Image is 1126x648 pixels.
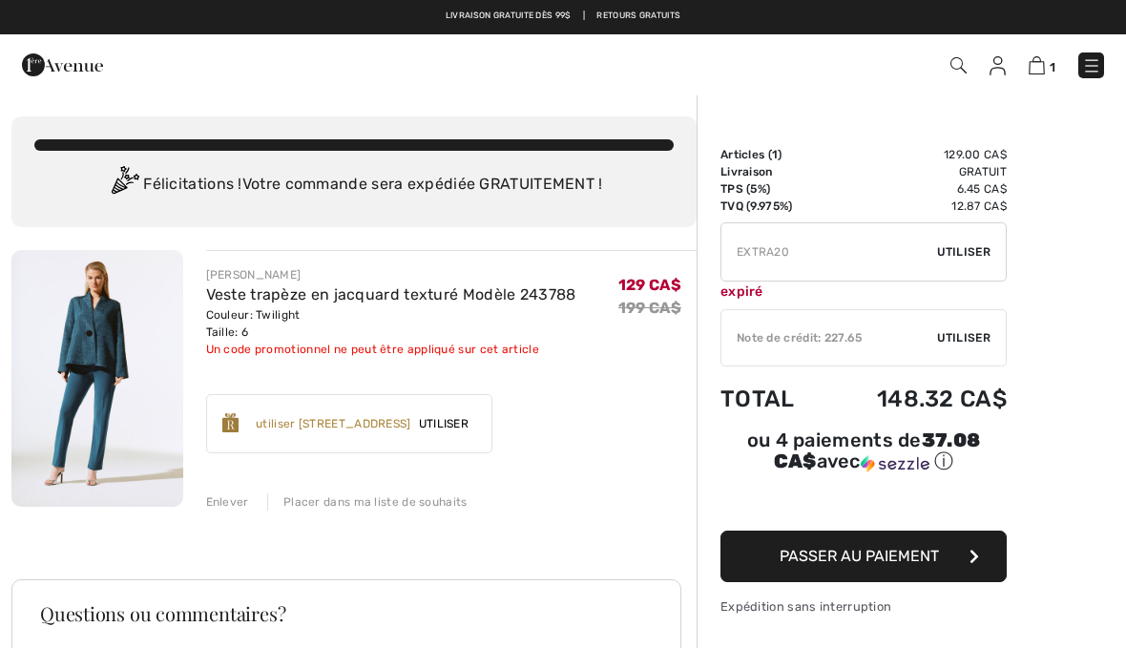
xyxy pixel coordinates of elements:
span: | [583,10,585,23]
td: 148.32 CA$ [824,366,1007,431]
input: Code promo [721,223,937,281]
td: 6.45 CA$ [824,180,1007,198]
div: Placer dans ma liste de souhaits [267,493,468,511]
div: expiré [720,282,1007,302]
button: Passer au paiement [720,531,1007,582]
img: Congratulation2.svg [105,166,143,204]
img: Mes infos [990,56,1006,75]
div: Expédition sans interruption [720,597,1007,616]
span: Utiliser [937,243,990,261]
div: ou 4 paiements de37.08 CA$avecSezzle Cliquez pour en savoir plus sur Sezzle [720,431,1007,481]
span: 1 [1050,60,1055,74]
div: Couleur: Twilight Taille: 6 [206,306,576,341]
td: Total [720,366,824,431]
div: Un code promotionnel ne peut être appliqué sur cet article [206,341,576,358]
img: Panier d'achat [1029,56,1045,74]
div: [PERSON_NAME] [206,266,576,283]
a: Retours gratuits [596,10,680,23]
span: Utiliser [937,329,990,346]
td: Livraison [720,163,824,180]
td: Gratuit [824,163,1007,180]
a: Livraison gratuite dès 99$ [446,10,572,23]
td: Articles ( ) [720,146,824,163]
s: 199 CA$ [618,299,681,317]
a: 1 [1029,53,1055,76]
span: Utiliser [411,415,476,432]
h3: Questions ou commentaires? [40,604,653,623]
div: Félicitations ! Votre commande sera expédiée GRATUITEMENT ! [34,166,674,204]
img: Reward-Logo.svg [222,413,240,432]
iframe: PayPal-paypal [720,481,1007,524]
div: Note de crédit: 227.65 [721,329,937,346]
span: 37.08 CA$ [774,429,981,472]
td: 12.87 CA$ [824,198,1007,215]
img: Recherche [950,57,967,73]
img: Veste trapèze en jacquard texturé Modèle 243788 [11,250,183,507]
img: Menu [1082,56,1101,75]
a: 1ère Avenue [22,54,103,73]
a: Veste trapèze en jacquard texturé Modèle 243788 [206,285,576,303]
td: TPS (5%) [720,180,824,198]
div: Enlever [206,493,249,511]
div: utiliser [STREET_ADDRESS] [256,415,411,432]
span: Passer au paiement [780,547,939,565]
img: 1ère Avenue [22,46,103,84]
div: ou 4 paiements de avec [720,431,1007,474]
td: 129.00 CA$ [824,146,1007,163]
td: TVQ (9.975%) [720,198,824,215]
span: 1 [772,148,778,161]
img: Sezzle [861,455,929,472]
span: 129 CA$ [618,276,681,294]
